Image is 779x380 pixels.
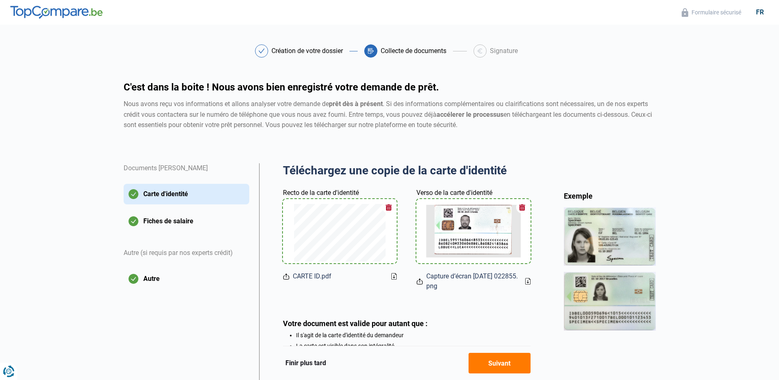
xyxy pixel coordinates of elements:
button: Formulaire sécurisé [679,8,744,17]
div: fr [751,8,769,16]
h2: Téléchargez une copie de la carte d'identité [283,163,531,178]
li: Il s'agit de la carte d'identité du demandeur [296,332,531,338]
label: Verso de la carte d'identité [416,188,492,198]
button: Autre [124,269,249,289]
img: idCard [564,207,656,330]
div: Documents [PERSON_NAME] [124,163,249,184]
strong: accélerer le processus [437,111,503,118]
div: Votre document est valide pour autant que : [283,319,531,328]
li: La carte est visible dans son intégralité [296,343,531,349]
button: Carte d'identité [124,184,249,204]
span: CARTE ID.pdf [293,271,331,281]
div: Collecte de documents [381,48,446,54]
div: Autre (si requis par nos experts crédit) [124,238,249,269]
button: Suivant [469,353,531,373]
button: Finir plus tard [283,358,329,368]
div: Signature [490,48,518,54]
a: Download [525,278,531,285]
div: Création de votre dossier [271,48,343,54]
span: Capture d’écran [DATE] 022855.png [426,271,518,291]
div: Exemple [564,191,656,201]
h1: C'est dans la boite ! Nous avons bien enregistré votre demande de prêt. [124,82,656,92]
img: TopCompare.be [10,6,103,19]
img: idCard2File [426,205,520,257]
div: Nous avons reçu vos informations et allons analyser votre demande de . Si des informations complé... [124,99,656,130]
button: Fiches de salaire [124,211,249,232]
label: Recto de la carte d'identité [283,188,359,198]
a: Download [391,273,397,280]
strong: prêt dès à présent [329,100,383,108]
